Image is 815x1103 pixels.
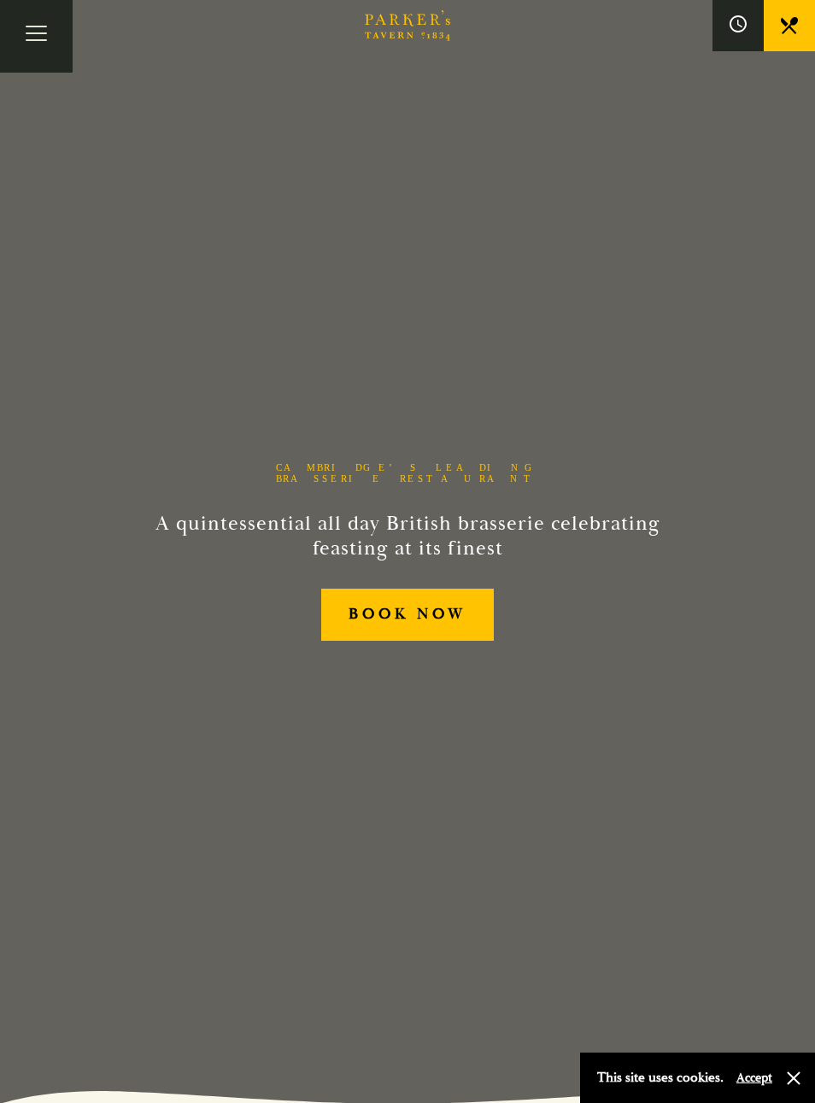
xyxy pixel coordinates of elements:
[785,1070,802,1087] button: Close and accept
[597,1065,724,1090] p: This site uses cookies.
[249,462,566,484] h1: Cambridge’s Leading Brasserie Restaurant
[736,1070,772,1086] button: Accept
[321,589,494,641] a: BOOK NOW
[155,512,660,561] h2: A quintessential all day British brasserie celebrating feasting at its finest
